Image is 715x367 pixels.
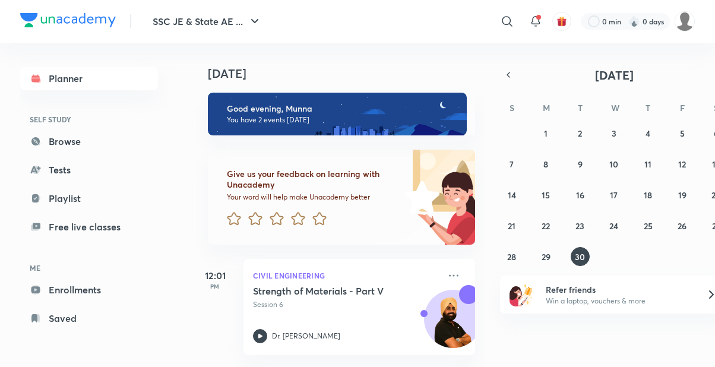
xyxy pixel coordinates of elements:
[502,247,521,266] button: September 28, 2025
[536,154,555,173] button: September 8, 2025
[508,220,515,232] abbr: September 21, 2025
[546,283,692,296] h6: Refer friends
[595,67,634,83] span: [DATE]
[20,109,158,129] h6: SELF STUDY
[609,159,618,170] abbr: September 10, 2025
[628,15,640,27] img: streak
[678,220,686,232] abbr: September 26, 2025
[542,251,551,262] abbr: September 29, 2025
[678,189,686,201] abbr: September 19, 2025
[510,159,514,170] abbr: September 7, 2025
[552,12,571,31] button: avatar
[507,251,516,262] abbr: September 28, 2025
[510,102,514,113] abbr: Sunday
[543,102,550,113] abbr: Monday
[425,296,482,353] img: Avatar
[610,189,618,201] abbr: September 17, 2025
[605,154,624,173] button: September 10, 2025
[571,216,590,235] button: September 23, 2025
[510,283,533,306] img: referral
[253,299,439,310] p: Session 6
[20,129,158,153] a: Browse
[575,251,585,262] abbr: September 30, 2025
[673,216,692,235] button: September 26, 2025
[673,185,692,204] button: September 19, 2025
[605,185,624,204] button: September 17, 2025
[536,247,555,266] button: September 29, 2025
[20,67,158,90] a: Planner
[571,124,590,143] button: September 2, 2025
[556,16,567,27] img: avatar
[611,102,619,113] abbr: Wednesday
[253,268,439,283] p: Civil Engineering
[208,93,467,135] img: evening
[638,216,657,235] button: September 25, 2025
[578,128,582,139] abbr: September 2, 2025
[673,124,692,143] button: September 5, 2025
[542,220,550,232] abbr: September 22, 2025
[20,158,158,182] a: Tests
[638,185,657,204] button: September 18, 2025
[20,13,116,30] a: Company Logo
[508,189,516,201] abbr: September 14, 2025
[364,150,475,245] img: feedback_image
[576,189,584,201] abbr: September 16, 2025
[544,128,548,139] abbr: September 1, 2025
[644,159,651,170] abbr: September 11, 2025
[502,216,521,235] button: September 21, 2025
[20,258,158,278] h6: ME
[536,216,555,235] button: September 22, 2025
[675,11,695,31] img: Munna Singh
[612,128,616,139] abbr: September 3, 2025
[571,154,590,173] button: September 9, 2025
[191,283,239,290] p: PM
[191,268,239,283] h5: 12:01
[571,185,590,204] button: September 16, 2025
[227,103,456,114] h6: Good evening, Munna
[644,220,653,232] abbr: September 25, 2025
[227,192,400,202] p: Your word will help make Unacademy better
[578,102,583,113] abbr: Tuesday
[678,159,686,170] abbr: September 12, 2025
[605,216,624,235] button: September 24, 2025
[609,220,618,232] abbr: September 24, 2025
[536,124,555,143] button: September 1, 2025
[20,186,158,210] a: Playlist
[20,13,116,27] img: Company Logo
[638,124,657,143] button: September 4, 2025
[272,331,340,341] p: Dr. [PERSON_NAME]
[605,124,624,143] button: September 3, 2025
[145,10,269,33] button: SSC JE & State AE ...
[546,296,692,306] p: Win a laptop, vouchers & more
[646,102,650,113] abbr: Thursday
[542,189,550,201] abbr: September 15, 2025
[20,215,158,239] a: Free live classes
[575,220,584,232] abbr: September 23, 2025
[517,67,711,83] button: [DATE]
[536,185,555,204] button: September 15, 2025
[20,306,158,330] a: Saved
[680,128,685,139] abbr: September 5, 2025
[502,185,521,204] button: September 14, 2025
[208,67,487,81] h4: [DATE]
[20,278,158,302] a: Enrollments
[578,159,583,170] abbr: September 9, 2025
[253,285,401,297] h5: Strength of Materials - Part V
[502,154,521,173] button: September 7, 2025
[227,115,456,125] p: You have 2 events [DATE]
[646,128,650,139] abbr: September 4, 2025
[227,169,400,190] h6: Give us your feedback on learning with Unacademy
[543,159,548,170] abbr: September 8, 2025
[680,102,685,113] abbr: Friday
[673,154,692,173] button: September 12, 2025
[638,154,657,173] button: September 11, 2025
[571,247,590,266] button: September 30, 2025
[644,189,652,201] abbr: September 18, 2025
